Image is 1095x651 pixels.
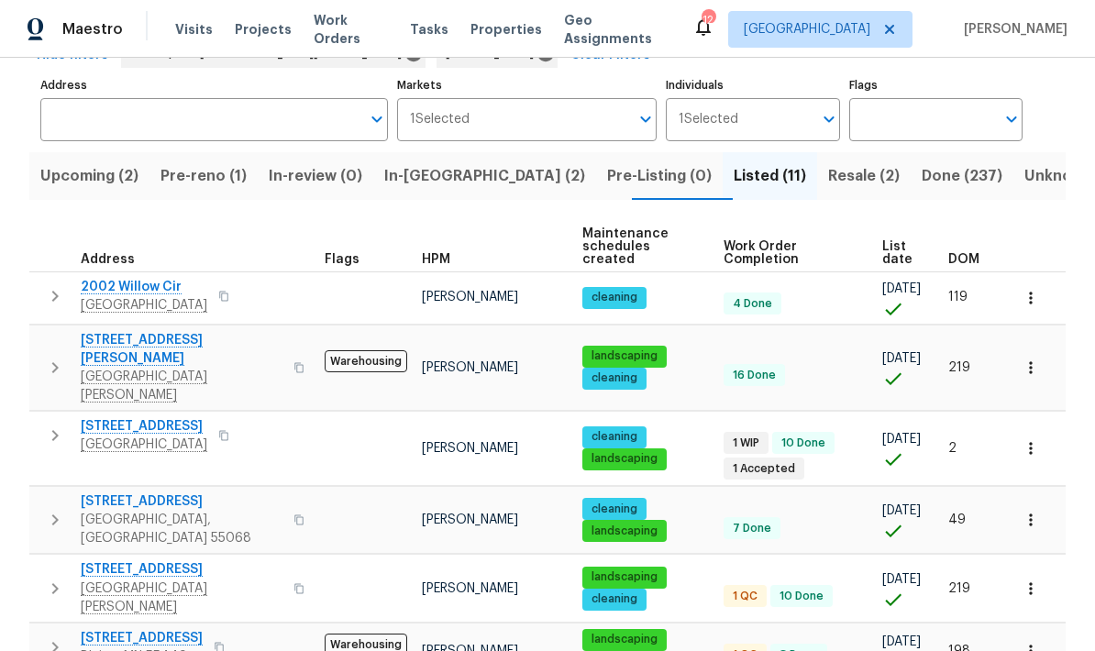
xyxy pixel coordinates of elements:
span: In-review (0) [269,163,362,189]
span: Upcoming (2) [40,163,138,189]
span: landscaping [584,632,665,647]
span: 16 Done [725,368,783,383]
span: DOM [948,253,979,266]
span: landscaping [584,524,665,539]
span: 1 WIP [725,436,767,451]
span: 119 [948,291,968,303]
span: [DATE] [882,573,921,586]
span: 1 QC [725,589,765,604]
span: HPM [422,253,450,266]
button: Open [816,106,842,132]
span: Properties [470,20,542,39]
span: 4 Done [725,296,780,312]
span: [DATE] [882,352,921,365]
span: Maintenance schedules created [582,227,691,266]
span: [STREET_ADDRESS] [81,492,282,511]
label: Individuals [666,80,839,91]
span: Address [81,253,135,266]
span: Tasks [410,23,448,36]
button: Open [364,106,390,132]
span: [PERSON_NAME] [422,291,518,303]
span: Warehousing [325,350,407,372]
span: 49 [948,513,966,526]
span: Flags [325,253,359,266]
span: [PERSON_NAME] [422,513,518,526]
span: 7 Done [725,521,779,536]
span: [PERSON_NAME] [422,582,518,595]
span: cleaning [584,591,645,607]
span: Listed (11) [734,163,806,189]
span: Visits [175,20,213,39]
button: Open [999,106,1024,132]
span: [DATE] [882,504,921,517]
span: Work Order Completion [724,240,851,266]
button: Open [633,106,658,132]
span: [GEOGRAPHIC_DATA], [GEOGRAPHIC_DATA] 55068 [81,511,282,547]
span: Pre-Listing (0) [607,163,712,189]
span: Geo Assignments [564,11,670,48]
span: cleaning [584,290,645,305]
span: [PERSON_NAME] [422,361,518,374]
span: [DATE] [882,282,921,295]
span: landscaping [584,348,665,364]
span: In-[GEOGRAPHIC_DATA] (2) [384,163,585,189]
label: Address [40,80,388,91]
label: Flags [849,80,1023,91]
span: [GEOGRAPHIC_DATA] [744,20,870,39]
label: Markets [397,80,658,91]
span: [DATE] [882,635,921,648]
span: 1 Selected [679,112,738,127]
span: Maestro [62,20,123,39]
span: Done (237) [922,163,1002,189]
span: Projects [235,20,292,39]
span: landscaping [584,569,665,585]
span: [DATE] [882,433,921,446]
span: Pre-reno (1) [160,163,247,189]
span: cleaning [584,429,645,445]
span: [PERSON_NAME] [957,20,1067,39]
span: 1 Selected [410,112,470,127]
span: 2 [948,442,957,455]
span: Resale (2) [828,163,900,189]
span: cleaning [584,370,645,386]
span: 1 Accepted [725,461,802,477]
span: landscaping [584,451,665,467]
div: 12 [702,11,714,29]
span: 219 [948,361,970,374]
span: [PERSON_NAME] [422,442,518,455]
span: Work Orders [314,11,388,48]
span: 219 [948,582,970,595]
span: cleaning [584,502,645,517]
span: 10 Done [774,436,833,451]
span: List date [882,240,917,266]
span: 10 Done [772,589,831,604]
